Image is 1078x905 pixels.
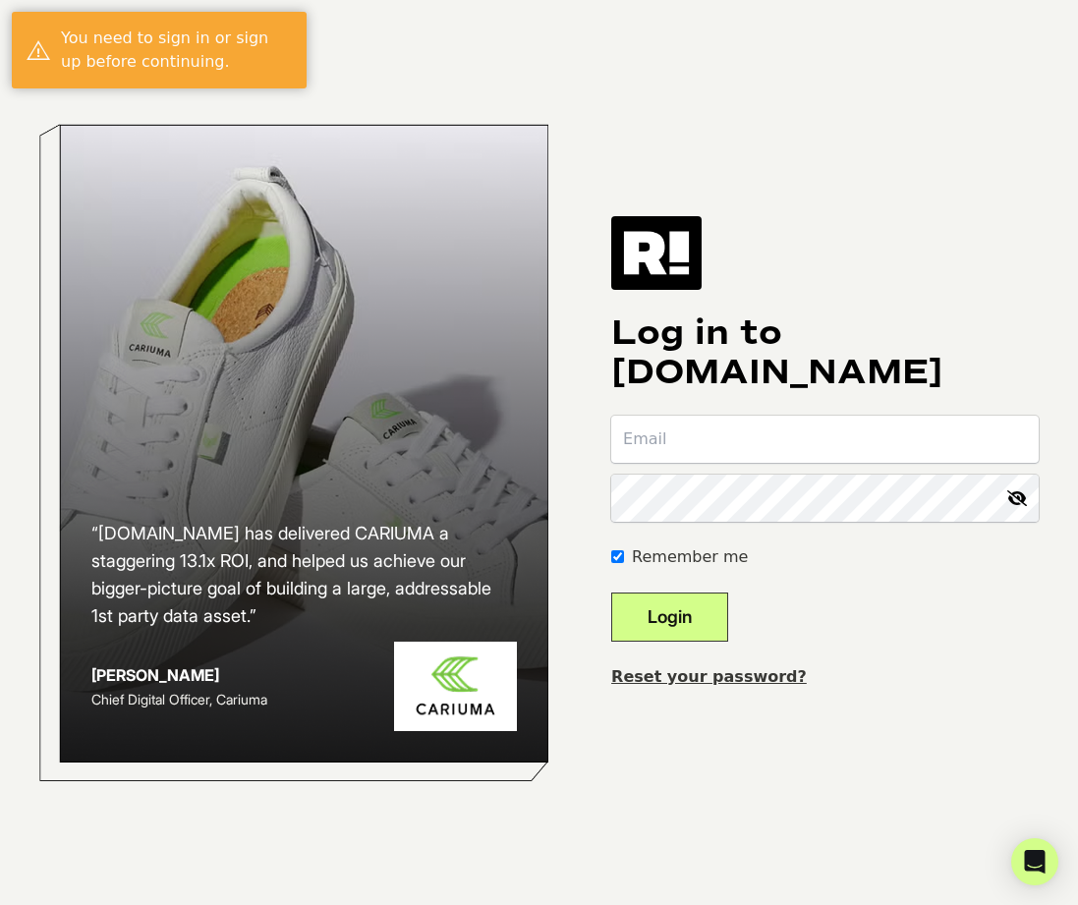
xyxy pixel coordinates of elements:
[632,545,748,569] label: Remember me
[394,642,517,731] img: Cariuma
[61,27,292,74] div: You need to sign in or sign up before continuing.
[611,593,728,642] button: Login
[91,520,517,630] h2: “[DOMAIN_NAME] has delivered CARIUMA a staggering 13.1x ROI, and helped us achieve our bigger-pic...
[611,313,1039,392] h1: Log in to [DOMAIN_NAME]
[91,691,267,707] span: Chief Digital Officer, Cariuma
[611,416,1039,463] input: Email
[1011,838,1058,885] div: Open Intercom Messenger
[91,665,219,685] strong: [PERSON_NAME]
[611,667,807,686] a: Reset your password?
[611,216,702,289] img: Retention.com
